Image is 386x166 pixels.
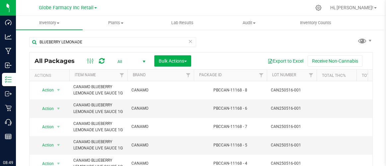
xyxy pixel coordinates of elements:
[256,70,267,81] a: Filter
[193,124,268,130] div: PBCCAN-11168 - 7
[16,16,83,30] a: Inventory
[5,133,12,140] inline-svg: Reports
[271,124,313,130] span: CAN250516-001
[73,84,123,96] span: CANAMO BLUEBERRY LEMONADE LIVE SAUCE 1G
[131,105,190,112] span: CANAMO
[291,20,340,26] span: Inventory Counts
[282,16,349,30] a: Inventory Counts
[5,62,12,69] inline-svg: Inbound
[36,85,54,95] span: Action
[29,37,196,47] input: Search Package ID, Item Name, SKU, Lot or Part Number...
[263,55,308,67] button: Export to Excel
[36,140,54,150] span: Action
[188,37,193,46] span: Clear
[73,121,123,133] span: CANAMO BLUEBERRY LEMONADE LIVE SAUCE 1G
[73,102,123,115] span: CANAMO BLUEBERRY LEMONADE LIVE SAUCE 1G
[73,139,123,151] span: CANAMO BLUEBERRY LEMONADE LIVE SAUCE 1G
[75,73,96,77] a: Item Name
[16,20,83,26] span: Inventory
[133,73,146,77] a: Brand
[199,73,222,77] a: Package ID
[149,16,216,30] a: Lab Results
[131,142,190,148] span: CANAMO
[116,70,127,81] a: Filter
[36,104,54,113] span: Action
[54,104,63,113] span: select
[216,20,282,26] span: Audit
[362,73,385,78] a: Total CBD%
[322,73,346,78] a: Total THC%
[5,90,12,97] inline-svg: Outbound
[159,58,187,64] span: Bulk Actions
[54,85,63,95] span: select
[162,20,202,26] span: Lab Results
[308,55,362,67] button: Receive Non-Cannabis
[271,105,313,112] span: CAN250516-001
[131,87,190,93] span: CANAMO
[54,122,63,132] span: select
[5,105,12,111] inline-svg: Retail
[330,5,373,10] span: Hi, [PERSON_NAME]!
[83,20,149,26] span: Plants
[35,57,81,65] span: All Packages
[193,142,268,148] div: PBCCAN-11168 - 5
[271,142,313,148] span: CAN250516-001
[306,70,317,81] a: Filter
[5,48,12,54] inline-svg: Manufacturing
[183,70,194,81] a: Filter
[216,16,282,30] a: Audit
[272,73,296,77] a: Lot Number
[131,124,190,130] span: CANAMO
[20,112,28,120] iframe: Resource center unread badge
[5,33,12,40] inline-svg: Analytics
[83,16,149,30] a: Plants
[154,55,191,67] button: Bulk Actions
[193,105,268,112] div: PBCCAN-11168 - 6
[35,73,67,78] div: Actions
[7,113,27,133] iframe: Resource center
[5,119,12,126] inline-svg: Call Center
[5,19,12,26] inline-svg: Dashboard
[54,140,63,150] span: select
[314,5,323,11] div: Manage settings
[5,76,12,83] inline-svg: Inventory
[39,5,94,11] span: Globe Farmacy Inc Retail
[36,122,54,132] span: Action
[193,87,268,93] div: PBCCAN-11168 - 8
[271,87,313,93] span: CAN250516-001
